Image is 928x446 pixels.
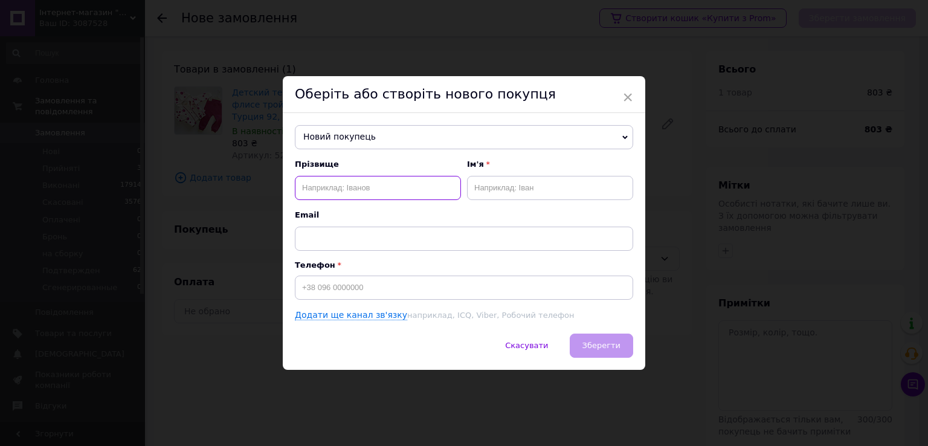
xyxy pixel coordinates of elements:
div: Оберіть або створіть нового покупця [283,76,645,113]
span: Прізвище [295,159,461,170]
span: наприклад, ICQ, Viber, Робочий телефон [407,311,574,320]
a: Додати ще канал зв'язку [295,310,407,320]
span: Email [295,210,633,221]
input: Наприклад: Іван [467,176,633,200]
button: Скасувати [492,334,561,358]
span: Ім'я [467,159,633,170]
input: +38 096 0000000 [295,276,633,300]
span: × [622,87,633,108]
span: Скасувати [505,341,548,350]
span: Новий покупець [295,125,633,149]
input: Наприклад: Іванов [295,176,461,200]
p: Телефон [295,260,633,270]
